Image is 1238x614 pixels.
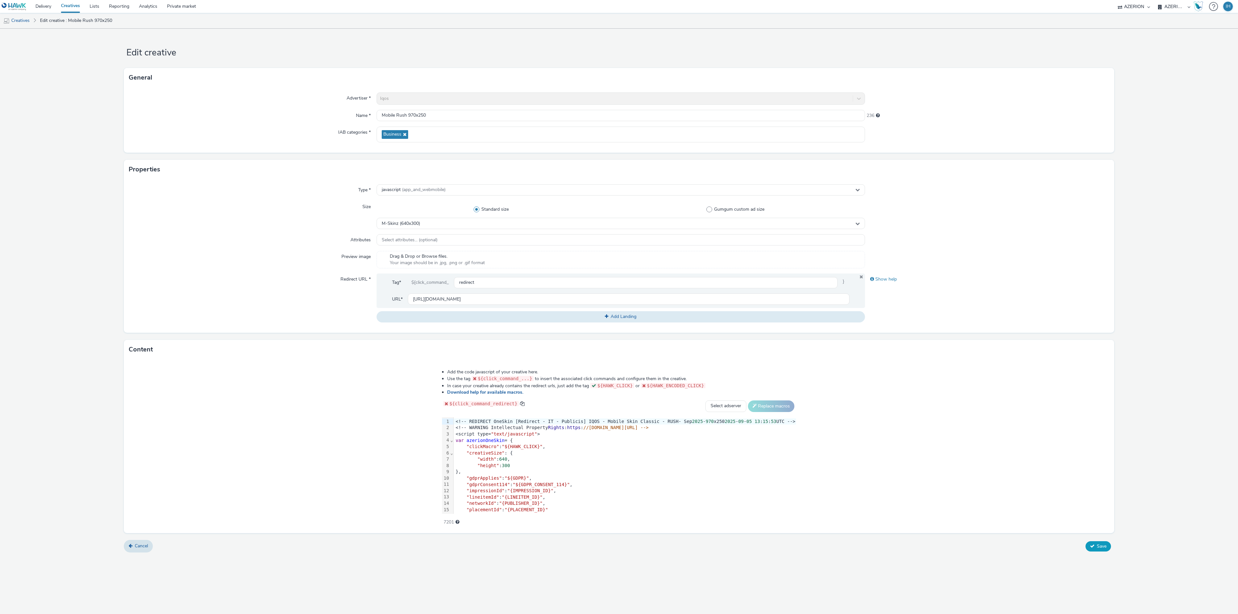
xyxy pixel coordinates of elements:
label: Name * [353,110,373,119]
div: 16 [442,513,450,519]
span: "networkId" [467,501,496,506]
span: //[DOMAIN_NAME][URL] --> [583,425,648,430]
h1: Edit creative [124,47,1114,59]
span: "height" [477,463,499,468]
div: 5 [442,444,450,450]
span: "{LINEITEM_ID}" [502,494,543,500]
div: : [454,507,796,513]
div: 9 [442,469,450,475]
div: Show help [865,273,1109,285]
h3: Content [129,345,153,354]
span: 2025 [692,419,703,424]
span: "${GDPR}" [505,475,529,481]
div: : , [454,444,796,450]
div: 15 [442,507,450,513]
span: "{PLACEMENT_ID}" [505,507,548,512]
div: 7 [442,456,450,463]
div: Maximum 255 characters [876,112,880,119]
div: 2 [442,425,450,431]
span: Fold line [450,437,453,443]
div: }; [454,513,796,520]
span: "placementId" [467,507,502,512]
span: "${GDPR_CONSENT_114}" [513,482,570,487]
a: Hawk Academy [1194,1,1206,12]
span: "clickMacro" [467,444,499,449]
span: javascript [382,187,446,193]
span: 09 [738,419,744,424]
div: 4 [442,437,450,444]
div: ${click_command_ [406,277,454,288]
input: Name [377,110,865,121]
span: 05 [746,419,752,424]
span: "creativeSize" [467,450,505,456]
div: 8 [442,463,450,469]
label: Redirect URL * [338,273,373,283]
div: 14 [442,500,450,507]
li: Add the code javascript of your creative here. [447,369,796,375]
button: Replace macros [748,400,794,412]
li: In case your creative already contains the redirect urls, just add the tag or [447,382,796,389]
div: : , [454,475,796,482]
span: Select attributes... (optional) [382,237,437,243]
span: "width" [477,456,496,462]
div: <!-- WARNING Intellectual Property : : [454,425,796,431]
span: Standard size [481,206,509,213]
span: ${HAWK_ENCODED_CLICK} [647,383,704,388]
span: ${click_command_redirect} [449,401,517,406]
span: 53 [771,419,776,424]
div: 11 [442,481,450,488]
a: Edit creative : Mobile Rush 970x250 [37,13,115,28]
span: 15 [763,419,768,424]
label: Type * [356,184,373,193]
img: mobile [3,18,10,24]
span: Fold line [450,450,453,456]
span: Cancel [135,543,148,549]
span: 7201 [444,519,454,525]
span: 970 [706,419,714,424]
span: ${HAWK_CLICK} [597,383,633,388]
span: Your image should be in .jpg, .png or .gif format [390,260,485,266]
span: Gumgum custom ad size [714,206,764,213]
span: 300 [502,463,510,468]
span: 236 [867,112,874,119]
span: "${HAWK_CLICK}" [502,444,543,449]
span: Drag & Drop or Browse files. [390,253,485,260]
div: : , [454,456,796,463]
div: <!-- REDIRECT OneSkin [Redirect - IT - Publicis] IQOS - Mobile Skin Classic - RUSH- Sep - x250 - ... [454,418,796,425]
button: Save [1086,541,1111,552]
h3: General [129,73,152,82]
div: <script type= > [454,431,796,437]
div: : [454,463,796,469]
a: Download help for available macros. [447,389,526,395]
label: Advertiser * [344,92,373,101]
div: 10 [442,475,450,482]
img: Hawk Academy [1194,1,1203,12]
span: https [567,425,581,430]
div: 13 [442,494,450,500]
span: } [838,277,850,288]
span: "impressionId" [467,488,505,493]
span: copy to clipboard [520,401,525,406]
div: : , [454,482,796,488]
span: 13 [755,419,760,424]
span: "{PUBLISHER_ID}" [499,501,543,506]
div: 1 [442,418,450,425]
div: = { [454,437,796,444]
span: "gdprApplies" [467,475,502,481]
span: 640 [499,456,507,462]
a: Cancel [124,540,153,552]
span: ${click_command_...} [478,376,532,381]
button: Add Landing [377,311,865,322]
div: : { [454,450,796,456]
label: Size [360,201,373,210]
span: 2025 [725,419,736,424]
div: }, [454,469,796,475]
div: IH [1226,2,1231,11]
label: Attributes [348,234,373,243]
span: "gdprConsent114" [467,482,510,487]
span: M-Skinz (640x300) [382,221,420,226]
span: Business [383,132,401,137]
span: Save [1097,543,1106,549]
div: : , [454,500,796,507]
